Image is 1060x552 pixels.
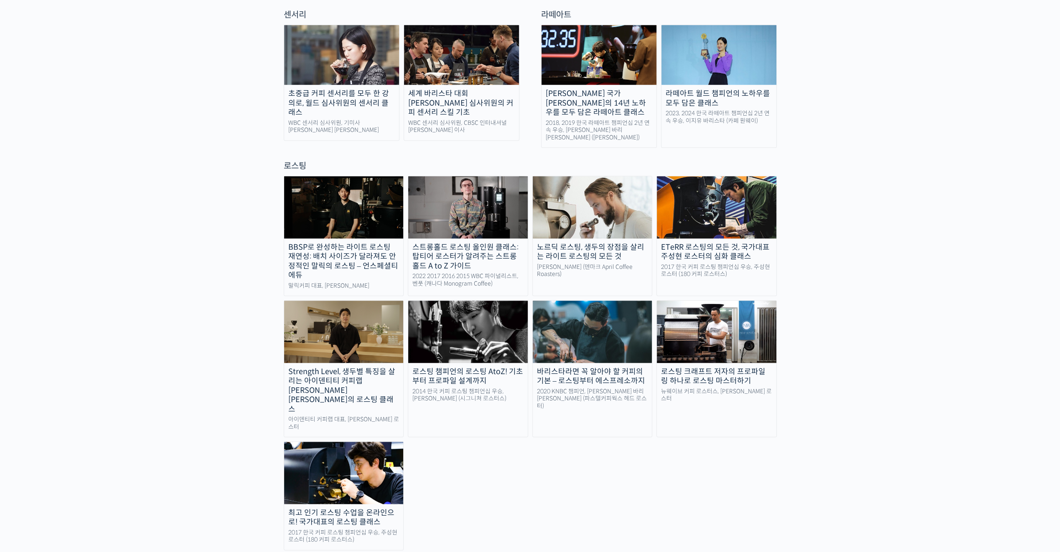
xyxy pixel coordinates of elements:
[532,176,653,296] a: 노르딕 로스팅, 생두의 장점을 살리는 라이트 로스팅의 모든 것 [PERSON_NAME] (덴마크 April Coffee Roasters)
[404,89,519,117] div: 세계 바리스타 대회 [PERSON_NAME] 심사위원의 커피 센서리 스킬 기초
[284,160,777,172] div: 로스팅
[537,9,781,20] div: 라떼아트
[284,25,399,141] a: 초중급 커피 센서리를 모두 한 강의로, 월드 심사위원의 센서리 클래스 WBC 센서리 심사위원, 기미사 [PERSON_NAME] [PERSON_NAME]
[284,25,399,85] img: inyoungsong_course_thumbnail.jpg
[284,301,404,362] img: identity-roasting_course-thumbnail.jpg
[284,89,399,117] div: 초중급 커피 센서리를 모두 한 강의로, 월드 심사위원의 센서리 클래스
[533,301,652,362] img: hyunyoungbang-thumbnail.jpeg
[408,243,528,271] div: 스트롱홀드 로스팅 올인원 클래스: 탑티어 로스터가 알려주는 스트롱홀드 A to Z 가이드
[541,25,657,148] a: [PERSON_NAME] 국가[PERSON_NAME]의 14년 노하우를 모두 담은 라떼아트 클래스 2018, 2019 한국 라떼아트 챔피언십 2년 연속 우승, [PERSON_...
[284,119,399,134] div: WBC 센서리 심사위원, 기미사 [PERSON_NAME] [PERSON_NAME]
[408,300,528,437] a: 로스팅 챔피언의 로스팅 AtoZ! 기초부터 프로파일 설계까지 2014 한국 커피 로스팅 챔피언십 우승, [PERSON_NAME] (시그니쳐 로스터스)
[533,176,652,238] img: nordic-roasting-course-thumbnail.jpeg
[533,367,652,386] div: 바리스타라면 꼭 알아야 할 커피의 기본 – 로스팅부터 에스프레소까지
[661,25,776,85] img: latte-art_course-thumbnail.jpeg
[284,243,404,280] div: BBSP로 완성하는 라이트 로스팅 재연성: 배치 사이즈가 달라져도 안정적인 말릭의 로스팅 – 언스페셜티 에듀
[656,176,777,296] a: ETeRR 로스팅의 모든 것, 국가대표 주성현 로스터의 심화 클래스 2017 한국 커피 로스팅 챔피언십 우승, 주성현 로스터 (180 커피 로스터스)
[657,367,776,386] div: 로스팅 크래프트 저자의 프로파일링 하나로 로스팅 마스터하기
[533,388,652,410] div: 2020 KNBC 챔피언, [PERSON_NAME] 바리[PERSON_NAME] (파스텔커피웍스 헤드 로스터)
[404,119,519,134] div: WBC 센서리 심사위원, CBSC 인터내셔널 [PERSON_NAME] 이사
[284,176,404,296] a: BBSP로 완성하는 라이트 로스팅 재연성: 배치 사이즈가 달라져도 안정적인 말릭의 로스팅 – 언스페셜티 에듀 말릭커피 대표, [PERSON_NAME]
[408,388,528,403] div: 2014 한국 커피 로스팅 챔피언십 우승, [PERSON_NAME] (시그니쳐 로스터스)
[284,529,404,544] div: 2017 한국 커피 로스팅 챔피언십 우승, 주성현 로스터 (180 커피 로스터스)
[26,277,31,284] span: 홈
[55,265,108,286] a: 대화
[280,9,524,20] div: 센서리
[408,176,528,238] img: stronghold-roasting_course-thumbnail.jpg
[657,301,776,362] img: coffee-roasting-thumbnail-500x260-1.jpg
[657,388,776,403] div: 뉴웨이브 커피 로스터스, [PERSON_NAME] 로스터
[408,273,528,287] div: 2022 2017 2016 2015 WBC 파이널리스트, 벤풋 (캐나다 Monogram Coffee)
[408,301,528,362] img: moonkyujang_thumbnail.jpg
[533,243,652,261] div: 노르딕 로스팅, 생두의 장점을 살리는 라이트 로스팅의 모든 것
[284,416,404,430] div: 아이덴티티 커피랩 대표, [PERSON_NAME] 로스터
[284,282,404,290] div: 말릭커피 대표, [PERSON_NAME]
[284,367,404,414] div: Strength Level, 생두별 특징을 살리는 아이덴티티 커피랩 [PERSON_NAME] [PERSON_NAME]의 로스팅 클래스
[541,119,656,142] div: 2018, 2019 한국 라떼아트 챔피언십 2년 연속 우승, [PERSON_NAME] 바리[PERSON_NAME] ([PERSON_NAME])
[108,265,160,286] a: 설정
[657,176,776,238] img: eterr-roasting_course-thumbnail.jpg
[657,243,776,261] div: ETeRR 로스팅의 모든 것, 국가대표 주성현 로스터의 심화 클래스
[532,300,653,437] a: 바리스타라면 꼭 알아야 할 커피의 기본 – 로스팅부터 에스프레소까지 2020 KNBC 챔피언, [PERSON_NAME] 바리[PERSON_NAME] (파스텔커피웍스 헤드 로스터)
[284,176,404,238] img: malic-roasting-class_course-thumbnail.jpg
[541,89,656,117] div: [PERSON_NAME] 국가[PERSON_NAME]의 14년 노하우를 모두 담은 라떼아트 클래스
[284,300,404,437] a: Strength Level, 생두별 특징을 살리는 아이덴티티 커피랩 [PERSON_NAME] [PERSON_NAME]의 로스팅 클래스 아이덴티티 커피랩 대표, [PERSON_...
[533,263,652,278] div: [PERSON_NAME] (덴마크 April Coffee Roasters)
[657,263,776,278] div: 2017 한국 커피 로스팅 챔피언십 우승, 주성현 로스터 (180 커피 로스터스)
[284,441,404,550] a: 최고 인기 로스팅 수업을 온라인으로! 국가대표의 로스팅 클래스 2017 한국 커피 로스팅 챔피언십 우승, 주성현 로스터 (180 커피 로스터스)
[541,25,656,85] img: wonjaechoi-course-thumbnail.jpeg
[404,25,519,141] a: 세계 바리스타 대회 [PERSON_NAME] 심사위원의 커피 센서리 스킬 기초 WBC 센서리 심사위원, CBSC 인터내셔널 [PERSON_NAME] 이사
[3,265,55,286] a: 홈
[408,176,528,296] a: 스트롱홀드 로스팅 올인원 클래스: 탑티어 로스터가 알려주는 스트롱홀드 A to Z 가이드 2022 2017 2016 2015 WBC 파이널리스트, 벤풋 (캐나다 Monogra...
[404,25,519,85] img: seonheeyoon_thumbnail.jpeg
[656,300,777,437] a: 로스팅 크래프트 저자의 프로파일링 하나로 로스팅 마스터하기 뉴웨이브 커피 로스터스, [PERSON_NAME] 로스터
[408,367,528,386] div: 로스팅 챔피언의 로스팅 AtoZ! 기초부터 프로파일 설계까지
[661,110,776,124] div: 2023, 2024 한국 라떼아트 챔피언십 2년 연속 우승, 이지유 바리스타 (카페 원웨이)
[129,277,139,284] span: 설정
[284,442,404,504] img: roasting-thumbnail.jpeg
[76,278,86,284] span: 대화
[661,25,777,148] a: 라떼아트 월드 챔피언의 노하우를 모두 담은 클래스 2023, 2024 한국 라떼아트 챔피언십 2년 연속 우승, 이지유 바리스타 (카페 원웨이)
[661,89,776,108] div: 라떼아트 월드 챔피언의 노하우를 모두 담은 클래스
[284,508,404,527] div: 최고 인기 로스팅 수업을 온라인으로! 국가대표의 로스팅 클래스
